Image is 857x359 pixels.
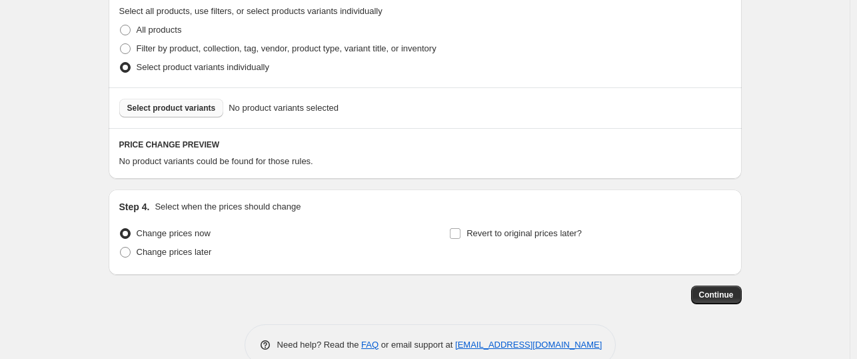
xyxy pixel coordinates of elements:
p: Select when the prices should change [155,200,301,214]
span: Revert to original prices later? [466,228,582,238]
span: Continue [699,290,734,300]
span: Select product variants individually [137,62,269,72]
span: Select product variants [127,103,216,113]
a: FAQ [361,340,379,350]
h6: PRICE CHANGE PREVIEW [119,139,731,150]
span: Filter by product, collection, tag, vendor, product type, variant title, or inventory [137,43,436,53]
span: Change prices later [137,247,212,257]
span: or email support at [379,340,455,350]
button: Select product variants [119,99,224,117]
h2: Step 4. [119,200,150,214]
button: Continue [691,286,742,304]
span: Need help? Read the [277,340,362,350]
span: Change prices now [137,228,211,238]
span: No product variants could be found for those rules. [119,156,313,166]
span: Select all products, use filters, or select products variants individually [119,6,383,16]
span: No product variants selected [229,101,339,115]
a: [EMAIL_ADDRESS][DOMAIN_NAME] [455,340,602,350]
span: All products [137,25,182,35]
